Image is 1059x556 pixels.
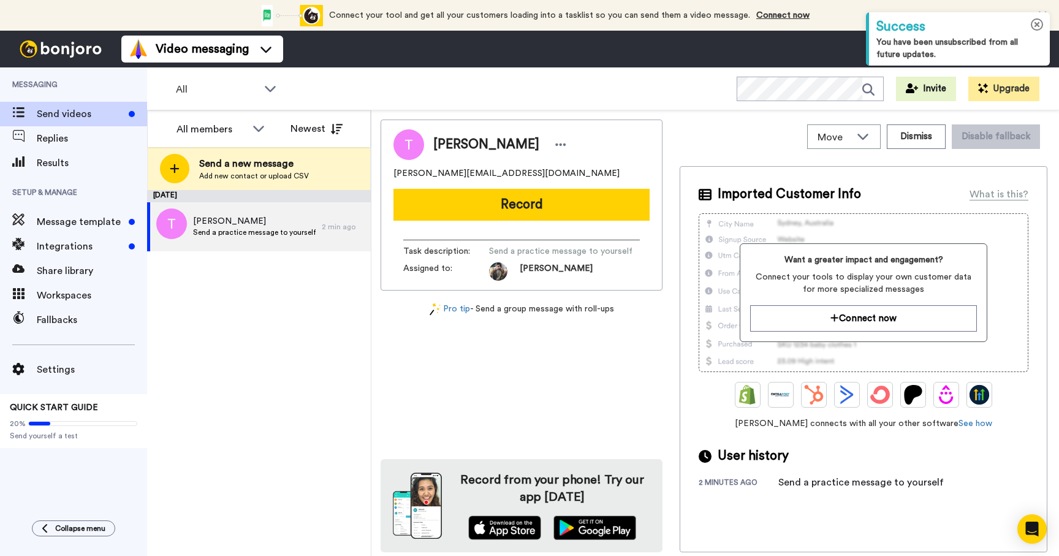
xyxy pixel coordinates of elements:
span: Connect your tools to display your own customer data for more specialized messages [750,271,976,295]
div: Open Intercom Messenger [1017,514,1047,544]
button: Connect now [750,305,976,332]
a: Pro tip [430,303,470,316]
span: All [176,82,258,97]
img: bj-logo-header-white.svg [15,40,107,58]
span: Want a greater impact and engagement? [750,254,976,266]
div: You have been unsubscribed from all future updates. [876,36,1042,61]
img: Hubspot [804,385,824,405]
img: Ontraport [771,385,791,405]
img: magic-wand.svg [430,303,441,316]
span: [PERSON_NAME] [433,135,539,154]
span: Task description : [403,245,489,257]
span: [PERSON_NAME] connects with all your other software [699,417,1028,430]
button: Dismiss [887,124,946,149]
span: Fallbacks [37,313,147,327]
div: 2 min ago [322,222,365,232]
button: Disable fallback [952,124,1040,149]
div: 2 minutes ago [699,478,778,490]
img: ActiveCampaign [837,385,857,405]
button: Invite [896,77,956,101]
span: Send a new message [199,156,309,171]
div: What is this? [970,187,1028,202]
a: See how [958,419,992,428]
a: Connect now [756,11,810,20]
button: Upgrade [968,77,1039,101]
div: [DATE] [147,190,371,202]
span: Replies [37,131,147,146]
img: Patreon [903,385,923,405]
img: download [393,473,442,539]
img: Image of Tilesh c [393,129,424,160]
img: Shopify [738,385,757,405]
span: QUICK START GUIDE [10,403,98,412]
span: Workspaces [37,288,147,303]
span: User history [718,447,789,465]
span: Results [37,156,147,170]
span: Send videos [37,107,124,121]
h4: Record from your phone! Try our app [DATE] [454,471,650,506]
div: Success [876,17,1042,36]
span: Integrations [37,239,124,254]
span: [PERSON_NAME] [520,262,593,281]
img: playstore [553,516,636,540]
span: 20% [10,419,26,428]
div: - Send a group message with roll-ups [381,303,662,316]
img: t.png [156,208,187,239]
div: Send a practice message to yourself [778,475,944,490]
button: Record [393,189,650,221]
img: vm-color.svg [129,39,148,59]
span: Send yourself a test [10,431,137,441]
img: GoHighLevel [970,385,989,405]
div: All members [176,122,246,137]
span: [PERSON_NAME][EMAIL_ADDRESS][DOMAIN_NAME] [393,167,620,180]
span: Move [818,130,851,145]
span: Assigned to: [403,262,489,281]
span: Send a practice message to yourself [489,245,632,257]
img: Drip [936,385,956,405]
button: Collapse menu [32,520,115,536]
span: Add new contact or upload CSV [199,171,309,181]
div: animation [256,5,323,26]
span: Message template [37,215,124,229]
span: Send a practice message to yourself [193,227,316,237]
img: ConvertKit [870,385,890,405]
span: Video messaging [156,40,249,58]
img: ACg8ocIYj25zLNnjSVF7qWZT--Bl5BKTAf7ubeg0G4Mas-WAs43hjvG2=s96-c [489,262,507,281]
img: appstore [468,516,541,540]
span: [PERSON_NAME] [193,215,316,227]
span: Settings [37,362,147,377]
span: Imported Customer Info [718,185,861,204]
button: Newest [281,116,352,141]
span: Collapse menu [55,524,105,533]
span: Share library [37,264,147,278]
span: Connect your tool and get all your customers loading into a tasklist so you can send them a video... [329,11,750,20]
